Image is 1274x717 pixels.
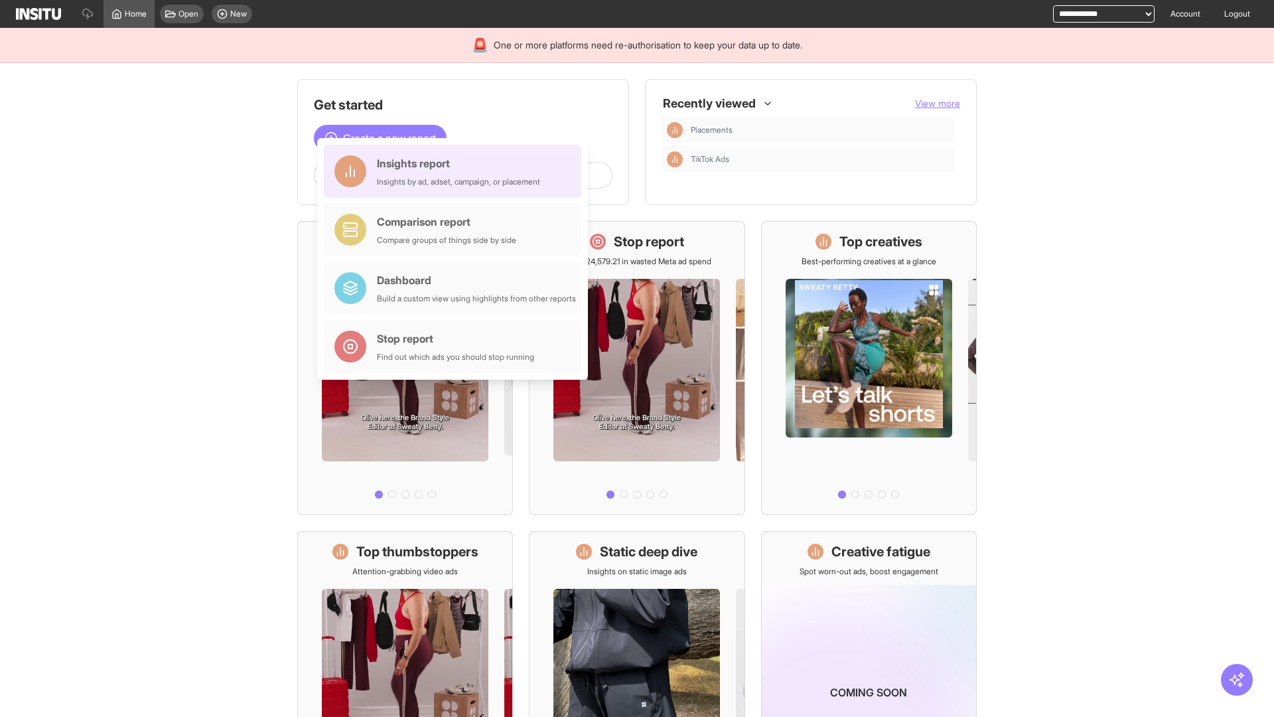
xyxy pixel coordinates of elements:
div: Insights by ad, adset, campaign, or placement [377,177,540,187]
a: Top creativesBest-performing creatives at a glance [761,221,977,515]
h1: Static deep dive [600,542,697,561]
button: Create a new report [314,125,447,151]
div: Insights [667,151,683,167]
span: Create a new report [343,130,436,146]
a: Stop reportSave £24,579.21 in wasted Meta ad spend [529,221,744,515]
h1: Top thumbstoppers [356,542,478,561]
span: One or more platforms need re-authorisation to keep your data up to date. [494,39,802,52]
div: 🚨 [472,36,488,54]
p: Best-performing creatives at a glance [802,256,936,267]
h1: Get started [314,96,612,114]
p: Save £24,579.21 in wasted Meta ad spend [562,256,711,267]
span: Placements [691,125,950,135]
h1: Top creatives [839,232,922,251]
a: What's live nowSee all active ads instantly [297,221,513,515]
p: Attention-grabbing video ads [352,566,458,577]
span: Placements [691,125,733,135]
div: Insights [667,122,683,138]
p: Insights on static image ads [587,566,687,577]
img: Logo [16,8,61,20]
div: Insights report [377,155,540,171]
button: View more [915,97,960,110]
span: Open [178,9,198,19]
span: View more [915,98,960,109]
div: Compare groups of things side by side [377,235,516,246]
div: Comparison report [377,214,516,230]
h1: Stop report [614,232,684,251]
div: Dashboard [377,272,576,288]
span: TikTok Ads [691,154,729,165]
div: Build a custom view using highlights from other reports [377,293,576,304]
div: Stop report [377,331,534,347]
span: Home [125,9,147,19]
span: TikTok Ads [691,154,950,165]
div: Find out which ads you should stop running [377,352,534,362]
span: New [230,9,247,19]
